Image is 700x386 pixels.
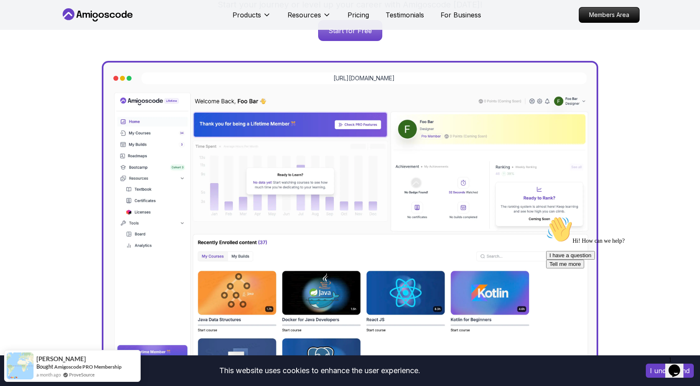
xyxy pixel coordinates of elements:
[3,3,30,30] img: :wave:
[36,363,53,370] span: Bought
[333,74,395,82] a: [URL][DOMAIN_NAME]
[69,371,95,378] a: ProveSource
[36,355,86,362] span: [PERSON_NAME]
[665,353,692,378] iframe: chat widget
[3,3,152,55] div: 👋Hi! How can we help?I have a questionTell me more
[110,91,590,379] img: dashboard
[319,21,382,41] p: Start for Free
[3,25,82,31] span: Hi! How can we help?
[36,371,61,378] span: a month ago
[441,10,481,20] a: For Business
[3,38,52,47] button: I have a question
[3,47,41,55] button: Tell me more
[543,213,692,349] iframe: chat widget
[288,10,331,27] button: Resources
[7,352,34,379] img: provesource social proof notification image
[348,10,369,20] a: Pricing
[318,20,382,41] a: Start for Free
[6,362,633,380] div: This website uses cookies to enhance the user experience.
[579,7,639,22] p: Members Area
[233,10,261,20] p: Products
[646,364,694,378] button: Accept cookies
[579,7,640,23] a: Members Area
[288,10,321,20] p: Resources
[386,10,424,20] a: Testimonials
[54,364,122,370] a: Amigoscode PRO Membership
[233,10,271,27] button: Products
